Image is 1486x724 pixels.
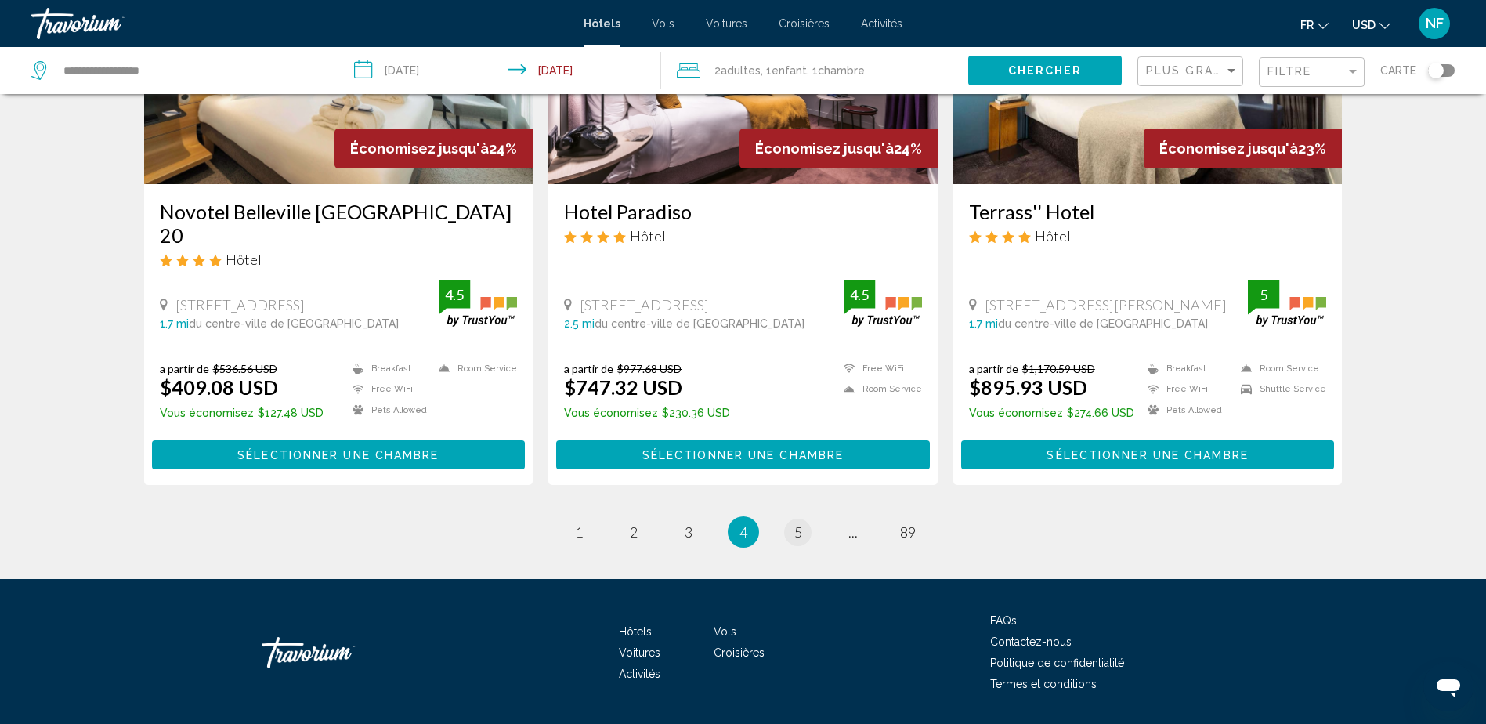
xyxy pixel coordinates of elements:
[1022,362,1095,375] del: $1,170.59 USD
[1259,56,1365,89] button: Filter
[739,523,747,541] span: 4
[152,440,526,469] button: Sélectionner une chambre
[714,625,736,638] span: Vols
[721,64,761,77] span: Adultes
[836,382,922,396] li: Room Service
[1300,13,1329,36] button: Change language
[969,227,1327,244] div: 4 star Hotel
[564,227,922,244] div: 4 star Hotel
[160,317,189,330] span: 1.7 mi
[1146,65,1238,78] mat-select: Sort by
[1426,16,1444,31] span: NF
[144,516,1343,548] ul: Pagination
[969,407,1063,419] span: Vous économisez
[900,523,916,541] span: 89
[652,17,674,30] a: Vols
[160,362,209,375] span: a partir de
[990,614,1017,627] a: FAQs
[848,523,858,541] span: ...
[619,625,652,638] span: Hôtels
[836,362,922,375] li: Free WiFi
[564,317,595,330] span: 2.5 mi
[575,523,583,541] span: 1
[969,375,1087,399] ins: $895.93 USD
[968,56,1122,85] button: Chercher
[1416,63,1455,78] button: Toggle map
[1144,129,1342,168] div: 23%
[619,668,660,680] span: Activités
[961,440,1335,469] button: Sélectionner une chambre
[1267,65,1312,78] span: Filtre
[564,407,730,419] p: $230.36 USD
[431,362,517,375] li: Room Service
[564,200,922,223] h3: Hotel Paradiso
[1352,19,1376,31] span: USD
[961,444,1335,462] a: Sélectionner une chambre
[1248,285,1279,304] div: 5
[160,200,518,247] h3: Novotel Belleville [GEOGRAPHIC_DATA] 20
[844,280,922,326] img: trustyou-badge.svg
[237,449,439,462] span: Sélectionner une chambre
[595,317,804,330] span: du centre-ville de [GEOGRAPHIC_DATA]
[160,251,518,268] div: 4 star Hotel
[1140,382,1233,396] li: Free WiFi
[262,629,418,676] a: Travorium
[861,17,902,30] a: Activités
[1233,362,1326,375] li: Room Service
[755,140,894,157] span: Économisez jusqu'à
[779,17,830,30] a: Croisières
[334,129,533,168] div: 24%
[969,317,998,330] span: 1.7 mi
[761,60,807,81] span: , 1
[584,17,620,30] a: Hôtels
[564,375,682,399] ins: $747.32 USD
[1414,7,1455,40] button: User Menu
[818,64,865,77] span: Chambre
[807,60,865,81] span: , 1
[564,407,658,419] span: Vous économisez
[990,657,1124,669] a: Politique de confidentialité
[969,362,1018,375] span: a partir de
[1047,449,1248,462] span: Sélectionner une chambre
[706,17,747,30] a: Voitures
[439,280,517,326] img: trustyou-badge.svg
[1248,280,1326,326] img: trustyou-badge.svg
[1140,404,1233,417] li: Pets Allowed
[969,407,1134,419] p: $274.66 USD
[1140,362,1233,375] li: Breakfast
[630,227,666,244] span: Hôtel
[969,200,1327,223] a: Terrass'' Hotel
[175,296,305,313] span: [STREET_ADDRESS]
[1035,227,1071,244] span: Hôtel
[556,440,930,469] button: Sélectionner une chambre
[617,362,682,375] del: $977.68 USD
[160,407,254,419] span: Vous économisez
[990,635,1072,648] a: Contactez-nous
[1352,13,1390,36] button: Change currency
[619,646,660,659] a: Voitures
[714,646,765,659] a: Croisières
[1423,661,1473,711] iframe: Bouton de lancement de la fenêtre de messagerie
[1233,382,1326,396] li: Shuttle Service
[1146,64,1332,77] span: Plus grandes économies
[685,523,692,541] span: 3
[1159,140,1298,157] span: Économisez jusqu'à
[985,296,1227,313] span: [STREET_ADDRESS][PERSON_NAME]
[844,285,875,304] div: 4.5
[213,362,277,375] del: $536.56 USD
[990,678,1097,690] span: Termes et conditions
[1300,19,1314,31] span: fr
[556,444,930,462] a: Sélectionner une chambre
[1008,65,1083,78] span: Chercher
[661,47,968,94] button: Travelers: 2 adults, 1 child
[226,251,262,268] span: Hôtel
